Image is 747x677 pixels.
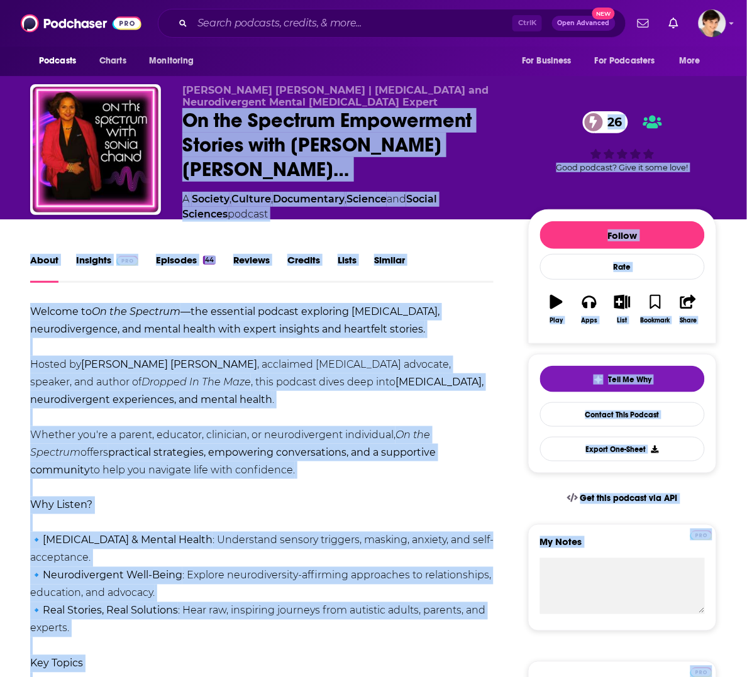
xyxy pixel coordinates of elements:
[231,193,271,205] a: Culture
[522,52,572,70] span: For Business
[699,9,726,37] img: User Profile
[33,87,158,212] img: On the Spectrum Empowerment Stories with Sonia Krishna Chand: Autism, Neurodivergence, and Mental...
[43,605,178,617] b: Real Stories, Real Solutions
[672,287,705,332] button: Share
[583,111,629,133] a: 26
[582,317,598,324] div: Apps
[690,529,712,541] a: Pro website
[699,9,726,37] span: Logged in as bethwouldknow
[158,9,626,38] div: Search podcasts, credits, & more...
[556,163,689,172] span: Good podcast? Give it some love!
[540,536,705,558] label: My Notes
[30,305,92,317] b: Welcome to
[580,493,678,504] span: Get this podcast via API
[606,287,639,332] button: List
[30,254,58,283] a: About
[639,287,672,332] button: Bookmark
[680,317,697,324] div: Share
[81,358,257,370] b: [PERSON_NAME] [PERSON_NAME]
[203,256,216,265] div: 44
[192,13,512,33] input: Search podcasts, credits, & more...
[690,531,712,541] img: Podchaser Pro
[192,193,230,205] a: Society
[512,15,542,31] span: Ctrl K
[273,193,345,205] a: Documentary
[540,437,705,461] button: Export One-Sheet
[30,305,440,335] b: —the essential podcast exploring [MEDICAL_DATA], neurodivergence, and mental health with expert i...
[587,49,673,73] button: open menu
[595,52,655,70] span: For Podcasters
[374,254,405,283] a: Similar
[513,49,587,73] button: open menu
[594,375,604,385] img: tell me why sparkle
[30,446,436,476] b: practical strategies, empowering conversations, and a supportive community
[387,193,406,205] span: and
[641,317,670,324] div: Bookmark
[182,192,508,222] div: A podcast
[233,254,270,283] a: Reviews
[30,49,92,73] button: open menu
[617,317,628,324] div: List
[21,11,141,35] img: Podchaser - Follow, Share and Rate Podcasts
[540,366,705,392] button: tell me why sparkleTell Me Why
[609,375,652,385] span: Tell Me Why
[149,52,194,70] span: Monitoring
[92,305,180,317] em: On the Spectrum
[30,499,92,511] b: Why Listen?
[91,49,134,73] a: Charts
[540,287,573,332] button: Play
[338,254,357,283] a: Lists
[345,193,346,205] span: ,
[346,193,387,205] a: Science
[633,13,654,34] a: Show notifications dropdown
[271,193,273,205] span: ,
[595,111,629,133] span: 26
[573,287,606,332] button: Apps
[230,193,231,205] span: ,
[141,376,251,388] em: Dropped In The Maze
[557,483,688,514] a: Get this podcast via API
[116,256,138,266] img: Podchaser Pro
[558,20,610,26] span: Open Advanced
[540,254,705,280] div: Rate
[540,221,705,249] button: Follow
[592,8,615,19] span: New
[182,84,489,108] span: [PERSON_NAME] [PERSON_NAME] | [MEDICAL_DATA] and Neurodivergent Mental [MEDICAL_DATA] Expert
[140,49,210,73] button: open menu
[43,534,213,546] b: [MEDICAL_DATA] & Mental Health
[156,254,216,283] a: Episodes44
[699,9,726,37] button: Show profile menu
[664,13,683,34] a: Show notifications dropdown
[99,52,126,70] span: Charts
[540,402,705,427] a: Contact This Podcast
[39,52,76,70] span: Podcasts
[680,52,701,70] span: More
[528,84,717,199] div: 26Good podcast? Give it some love!
[30,658,83,669] b: Key Topics
[76,254,138,283] a: InsightsPodchaser Pro
[550,317,563,324] div: Play
[671,49,717,73] button: open menu
[552,16,616,31] button: Open AdvancedNew
[43,570,182,581] b: Neurodivergent Well-Being
[287,254,320,283] a: Credits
